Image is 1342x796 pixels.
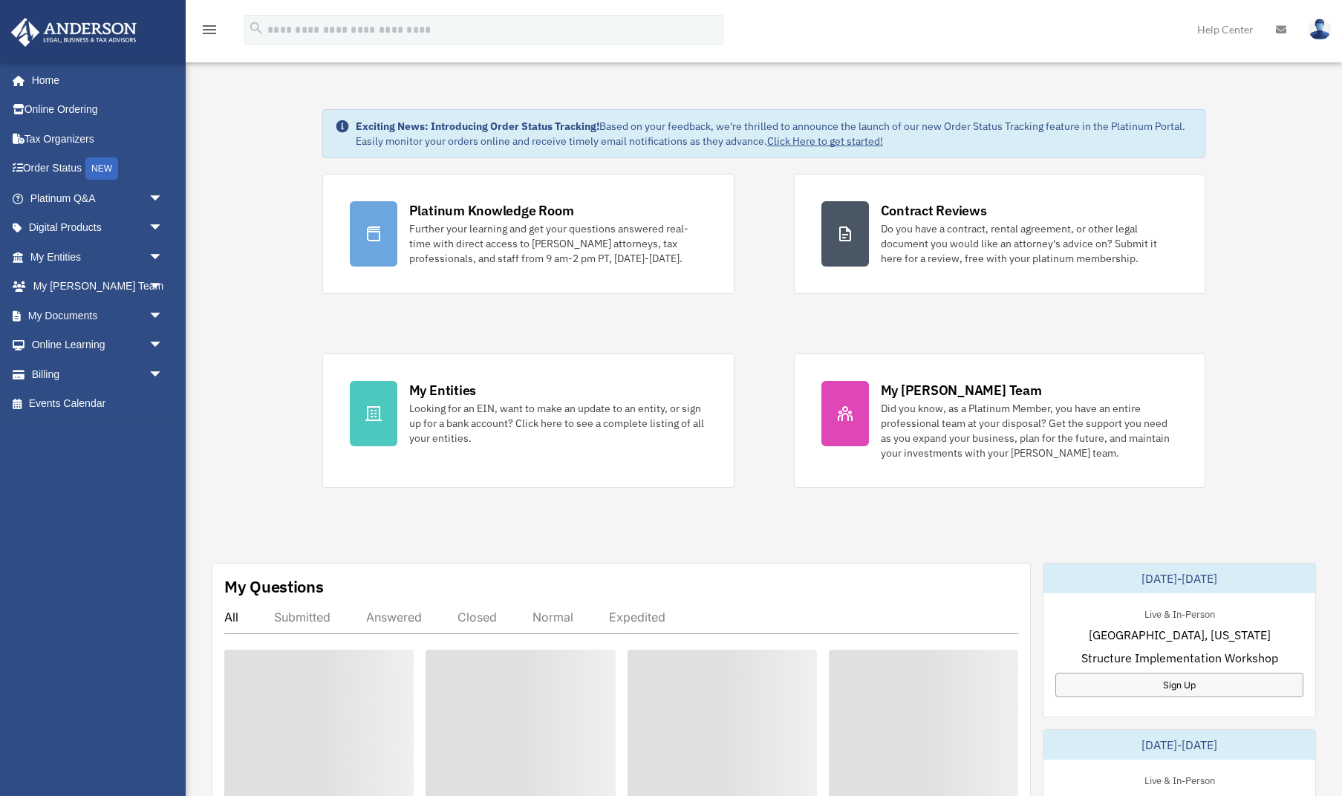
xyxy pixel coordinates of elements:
[322,174,734,294] a: Platinum Knowledge Room Further your learning and get your questions answered real-time with dire...
[149,330,178,361] span: arrow_drop_down
[149,301,178,331] span: arrow_drop_down
[881,201,987,220] div: Contract Reviews
[10,213,186,243] a: Digital Productsarrow_drop_down
[7,18,141,47] img: Anderson Advisors Platinum Portal
[10,154,186,184] a: Order StatusNEW
[274,610,330,624] div: Submitted
[1309,19,1331,40] img: User Pic
[10,301,186,330] a: My Documentsarrow_drop_down
[10,359,186,389] a: Billingarrow_drop_down
[149,359,178,390] span: arrow_drop_down
[1055,673,1303,697] a: Sign Up
[794,353,1206,488] a: My [PERSON_NAME] Team Did you know, as a Platinum Member, you have an entire professional team at...
[149,242,178,273] span: arrow_drop_down
[322,353,734,488] a: My Entities Looking for an EIN, want to make an update to an entity, or sign up for a bank accoun...
[409,201,574,220] div: Platinum Knowledge Room
[201,26,218,39] a: menu
[1043,730,1315,760] div: [DATE]-[DATE]
[366,610,422,624] div: Answered
[767,134,883,148] a: Click Here to get started!
[1043,564,1315,593] div: [DATE]-[DATE]
[10,242,186,272] a: My Entitiesarrow_drop_down
[149,272,178,302] span: arrow_drop_down
[201,21,218,39] i: menu
[1089,626,1271,644] span: [GEOGRAPHIC_DATA], [US_STATE]
[10,124,186,154] a: Tax Organizers
[881,401,1179,460] div: Did you know, as a Platinum Member, you have an entire professional team at your disposal? Get th...
[794,174,1206,294] a: Contract Reviews Do you have a contract, rental agreement, or other legal document you would like...
[532,610,573,624] div: Normal
[149,183,178,214] span: arrow_drop_down
[10,65,178,95] a: Home
[409,381,476,399] div: My Entities
[10,389,186,419] a: Events Calendar
[85,157,118,180] div: NEW
[609,610,665,624] div: Expedited
[409,401,707,446] div: Looking for an EIN, want to make an update to an entity, or sign up for a bank account? Click her...
[149,213,178,244] span: arrow_drop_down
[356,120,599,133] strong: Exciting News: Introducing Order Status Tracking!
[1081,649,1278,667] span: Structure Implementation Workshop
[10,95,186,125] a: Online Ordering
[10,183,186,213] a: Platinum Q&Aarrow_drop_down
[1133,605,1227,621] div: Live & In-Person
[356,119,1193,149] div: Based on your feedback, we're thrilled to announce the launch of our new Order Status Tracking fe...
[409,221,707,266] div: Further your learning and get your questions answered real-time with direct access to [PERSON_NAM...
[224,575,324,598] div: My Questions
[881,221,1179,266] div: Do you have a contract, rental agreement, or other legal document you would like an attorney's ad...
[224,610,238,624] div: All
[10,272,186,301] a: My [PERSON_NAME] Teamarrow_drop_down
[457,610,497,624] div: Closed
[1133,771,1227,787] div: Live & In-Person
[881,381,1042,399] div: My [PERSON_NAME] Team
[248,20,264,36] i: search
[10,330,186,360] a: Online Learningarrow_drop_down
